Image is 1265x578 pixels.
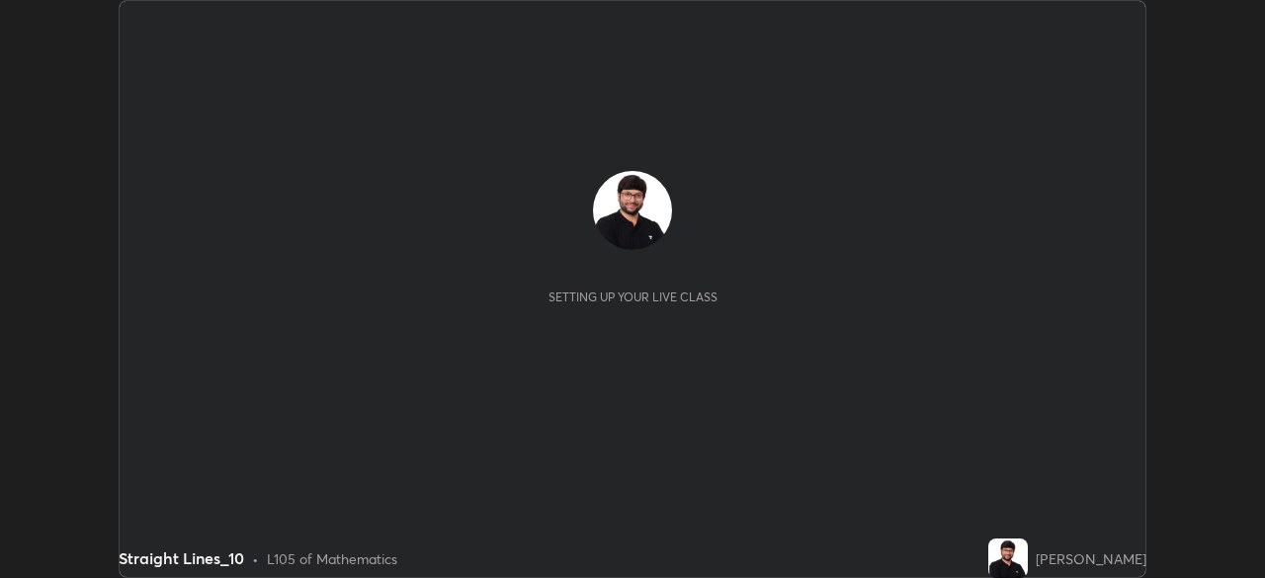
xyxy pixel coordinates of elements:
div: L105 of Mathematics [267,548,397,569]
img: b848fd764a7e4825a0166bdee03c910a.jpg [593,171,672,250]
div: [PERSON_NAME] [1036,548,1146,569]
div: Setting up your live class [548,289,717,304]
div: • [252,548,259,569]
div: Straight Lines_10 [119,546,244,570]
img: b848fd764a7e4825a0166bdee03c910a.jpg [988,538,1028,578]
